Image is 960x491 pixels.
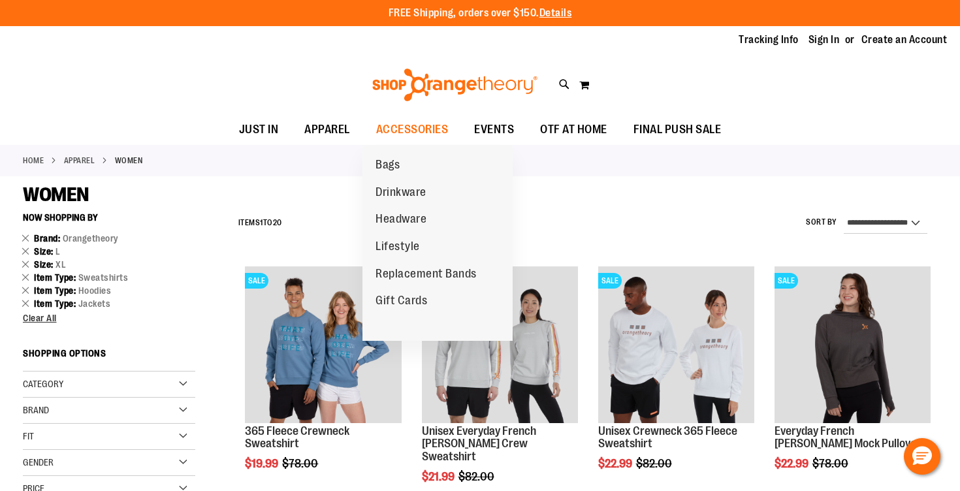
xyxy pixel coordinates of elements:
[540,115,607,144] span: OTF AT HOME
[620,115,735,145] a: FINAL PUSH SALE
[23,379,63,389] span: Category
[376,294,427,310] span: Gift Cards
[34,259,56,270] span: Size
[808,33,840,47] a: Sign In
[362,233,433,261] a: Lifestyle
[63,233,118,244] span: Orangetheory
[362,287,440,315] a: Gift Cards
[291,115,363,144] a: APPAREL
[376,158,400,174] span: Bags
[376,240,420,256] span: Lifestyle
[739,33,799,47] a: Tracking Info
[904,438,940,475] button: Hello, have a question? Let’s chat.
[389,6,572,21] p: FREE Shipping, orders over $150.
[539,7,572,19] a: Details
[23,155,44,166] a: Home
[775,266,931,422] img: Product image for Everyday French Terry Crop Mock Pullover
[362,206,440,233] a: Headware
[376,185,426,202] span: Drinkware
[64,155,95,166] a: APPAREL
[23,313,195,323] a: Clear All
[34,285,78,296] span: Item Type
[598,457,634,470] span: $22.99
[598,266,754,422] img: Product image for Unisex Crewneck 365 Fleece Sweatshirt
[362,179,440,206] a: Drinkware
[34,246,56,257] span: Size
[474,115,514,144] span: EVENTS
[304,115,350,144] span: APPAREL
[422,424,536,464] a: Unisex Everyday French [PERSON_NAME] Crew Sweatshirt
[239,115,279,144] span: JUST IN
[861,33,948,47] a: Create an Account
[34,233,63,244] span: Brand
[461,115,527,145] a: EVENTS
[282,457,320,470] span: $78.00
[56,259,66,270] span: XL
[363,115,462,145] a: ACCESSORIES
[23,183,89,206] span: WOMEN
[422,470,456,483] span: $21.99
[422,266,578,422] img: Product image for Unisex Everyday French Terry Crew Sweatshirt
[775,457,810,470] span: $22.99
[78,298,111,309] span: Jackets
[376,212,426,229] span: Headware
[23,431,34,441] span: Fit
[78,285,112,296] span: Hoodies
[78,272,129,283] span: Sweatshirts
[238,213,282,233] h2: Items to
[245,457,280,470] span: $19.99
[376,267,477,283] span: Replacement Bands
[260,218,263,227] span: 1
[775,266,931,424] a: Product image for Everyday French Terry Crop Mock PulloverSALE
[376,115,449,144] span: ACCESSORIES
[370,69,539,101] img: Shop Orangetheory
[245,266,401,424] a: 365 Fleece Crewneck SweatshirtSALE
[633,115,722,144] span: FINAL PUSH SALE
[273,218,282,227] span: 20
[23,342,195,372] strong: Shopping Options
[636,457,674,470] span: $82.00
[34,298,78,309] span: Item Type
[34,272,78,283] span: Item Type
[245,266,401,422] img: 365 Fleece Crewneck Sweatshirt
[245,273,268,289] span: SALE
[23,313,57,323] span: Clear All
[527,115,620,145] a: OTF AT HOME
[775,273,798,289] span: SALE
[775,424,921,451] a: Everyday French [PERSON_NAME] Mock Pullover
[115,155,143,166] strong: WOMEN
[458,470,496,483] span: $82.00
[23,457,54,467] span: Gender
[362,261,490,288] a: Replacement Bands
[806,217,837,228] label: Sort By
[362,151,413,179] a: Bags
[226,115,292,145] a: JUST IN
[598,266,754,424] a: Product image for Unisex Crewneck 365 Fleece SweatshirtSALE
[362,145,513,341] ul: ACCESSORIES
[812,457,850,470] span: $78.00
[598,273,622,289] span: SALE
[56,246,61,257] span: L
[422,266,578,424] a: Product image for Unisex Everyday French Terry Crew SweatshirtSALE
[245,424,349,451] a: 365 Fleece Crewneck Sweatshirt
[23,405,49,415] span: Brand
[23,206,104,229] button: Now Shopping by
[598,424,737,451] a: Unisex Crewneck 365 Fleece Sweatshirt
